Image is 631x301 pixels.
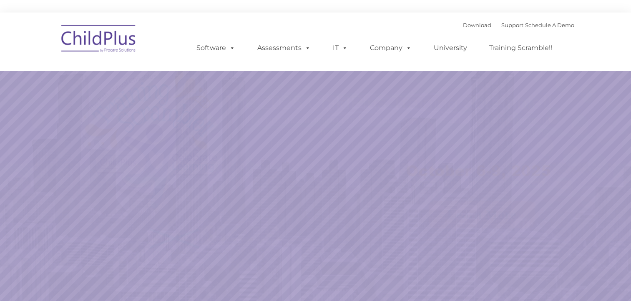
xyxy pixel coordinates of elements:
[525,22,574,28] a: Schedule A Demo
[362,40,420,56] a: Company
[501,22,523,28] a: Support
[57,19,141,61] img: ChildPlus by Procare Solutions
[249,40,319,56] a: Assessments
[481,40,561,56] a: Training Scramble!!
[425,40,475,56] a: University
[463,22,491,28] a: Download
[188,40,244,56] a: Software
[463,22,574,28] font: |
[324,40,356,56] a: IT
[429,201,535,228] a: Learn More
